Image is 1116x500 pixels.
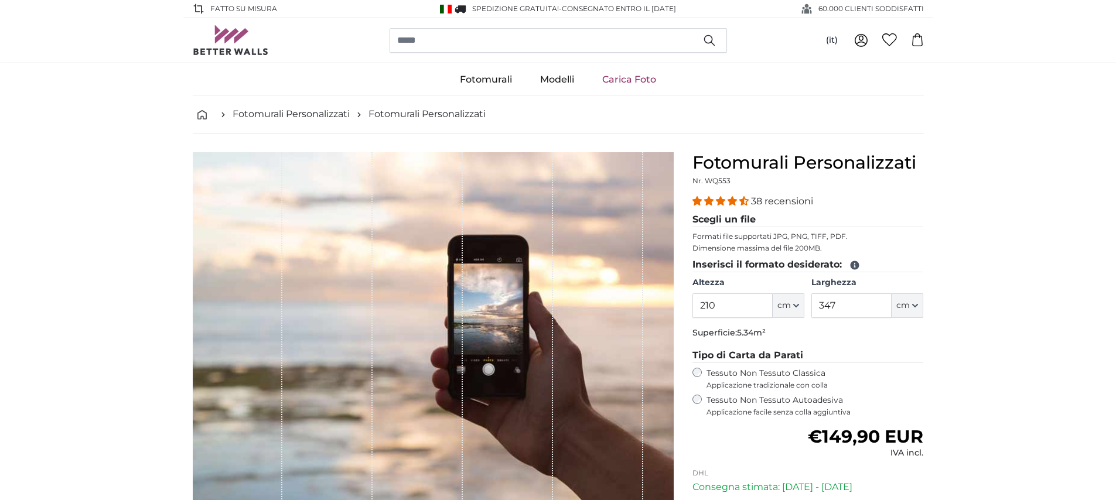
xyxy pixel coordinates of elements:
[818,4,924,14] span: 60.000 CLIENTI SODDISFATTI
[368,107,486,121] a: Fotomurali Personalizzati
[707,407,924,417] span: Applicazione facile senza colla aggiuntiva
[817,30,847,51] button: (it)
[692,196,751,207] span: 4.34 stars
[773,293,804,318] button: cm
[692,277,804,289] label: Altezza
[777,300,791,311] span: cm
[692,468,924,478] p: DHL
[692,480,924,494] p: Consegna stimata: [DATE] - [DATE]
[588,64,670,95] a: Carica Foto
[692,176,731,185] span: Nr. WQ553
[440,5,452,13] img: Italia
[559,4,676,13] span: -
[692,244,924,253] p: Dimensione massima del file 200MB.
[707,381,924,390] span: Applicazione tradizionale con colla
[692,152,924,173] h1: Fotomurali Personalizzati
[692,258,924,272] legend: Inserisci il formato desiderato:
[707,368,924,390] label: Tessuto Non Tessuto Classica
[210,4,277,14] span: Fatto su misura
[692,232,924,241] p: Formati file supportati JPG, PNG, TIFF, PDF.
[808,447,923,459] div: IVA incl.
[896,300,910,311] span: cm
[808,426,923,447] span: €149,90 EUR
[892,293,923,318] button: cm
[193,25,269,55] img: Betterwalls
[692,348,924,363] legend: Tipo di Carta da Parati
[692,327,924,339] p: Superficie:
[472,4,559,13] span: Spedizione GRATUITA!
[193,95,924,133] nav: breadcrumbs
[707,395,924,417] label: Tessuto Non Tessuto Autoadesiva
[446,64,526,95] a: Fotomurali
[526,64,588,95] a: Modelli
[692,213,924,227] legend: Scegli un file
[751,196,813,207] span: 38 recensioni
[562,4,676,13] span: Consegnato entro il [DATE]
[737,327,766,338] span: 5.34m²
[233,107,350,121] a: Fotomurali Personalizzati
[811,277,923,289] label: Larghezza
